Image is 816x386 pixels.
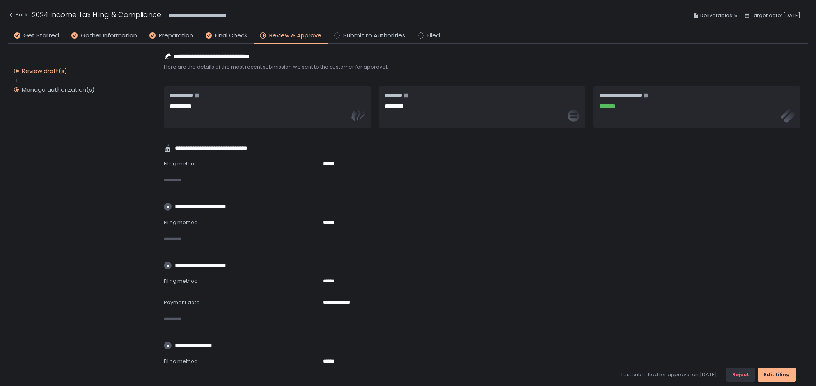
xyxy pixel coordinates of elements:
[751,11,800,20] span: Target date: [DATE]
[764,371,790,378] div: Edit filing
[22,67,67,75] div: Review draft(s)
[732,371,749,378] div: Reject
[621,371,717,378] span: Last submitted for approval on [DATE]
[159,31,193,40] span: Preparation
[32,9,161,20] h1: 2024 Income Tax Filing & Compliance
[164,219,198,226] span: Filing method
[700,11,738,20] span: Deliverables: 5
[726,368,755,382] button: Reject
[164,160,198,167] span: Filing method
[164,64,800,71] span: Here are the details of the most recent submission we sent to the customer for approval.
[164,277,198,285] span: Filing method
[269,31,321,40] span: Review & Approve
[164,358,198,365] span: Filing method
[8,9,28,22] button: Back
[343,31,405,40] span: Submit to Authorities
[215,31,247,40] span: Final Check
[8,10,28,19] div: Back
[22,86,95,94] div: Manage authorization(s)
[164,299,200,306] span: Payment date
[758,368,796,382] button: Edit filing
[81,31,137,40] span: Gather Information
[427,31,440,40] span: Filed
[23,31,59,40] span: Get Started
